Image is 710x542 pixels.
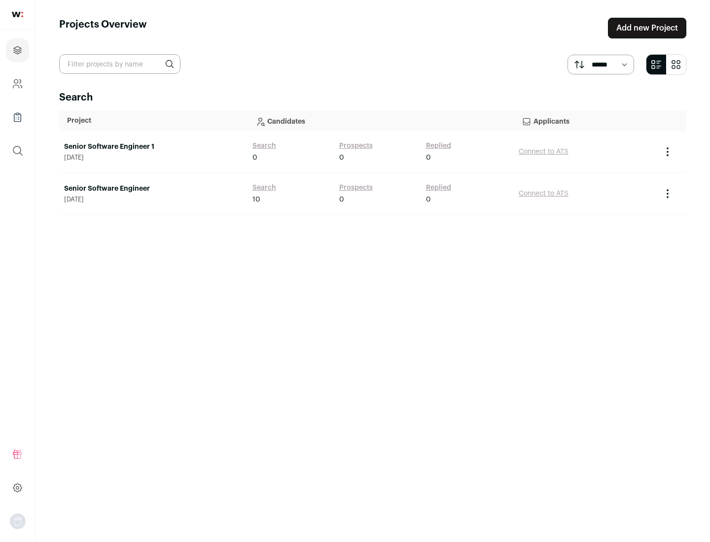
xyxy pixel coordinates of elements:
[252,195,260,204] span: 10
[662,188,674,200] button: Project Actions
[255,111,506,131] p: Candidates
[339,183,373,193] a: Prospects
[12,12,23,17] img: wellfound-shorthand-0d5821cbd27db2630d0214b213865d53afaa358527fdda9d0ea32b1df1b89c2c.svg
[519,148,568,155] a: Connect to ATS
[6,105,29,129] a: Company Lists
[426,183,451,193] a: Replied
[426,195,431,204] span: 0
[252,141,276,151] a: Search
[339,195,344,204] span: 0
[10,513,26,529] img: nopic.png
[64,154,243,162] span: [DATE]
[339,153,344,163] span: 0
[339,141,373,151] a: Prospects
[6,72,29,96] a: Company and ATS Settings
[252,153,257,163] span: 0
[608,18,686,38] a: Add new Project
[519,190,568,197] a: Connect to ATS
[67,116,240,126] p: Project
[426,141,451,151] a: Replied
[64,184,243,194] a: Senior Software Engineer
[59,91,686,104] h2: Search
[64,196,243,203] span: [DATE]
[59,54,180,74] input: Filter projects by name
[64,142,243,152] a: Senior Software Engineer 1
[59,18,147,38] h1: Projects Overview
[252,183,276,193] a: Search
[522,111,649,131] p: Applicants
[426,153,431,163] span: 0
[10,513,26,529] button: Open dropdown
[6,38,29,62] a: Projects
[662,146,674,158] button: Project Actions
